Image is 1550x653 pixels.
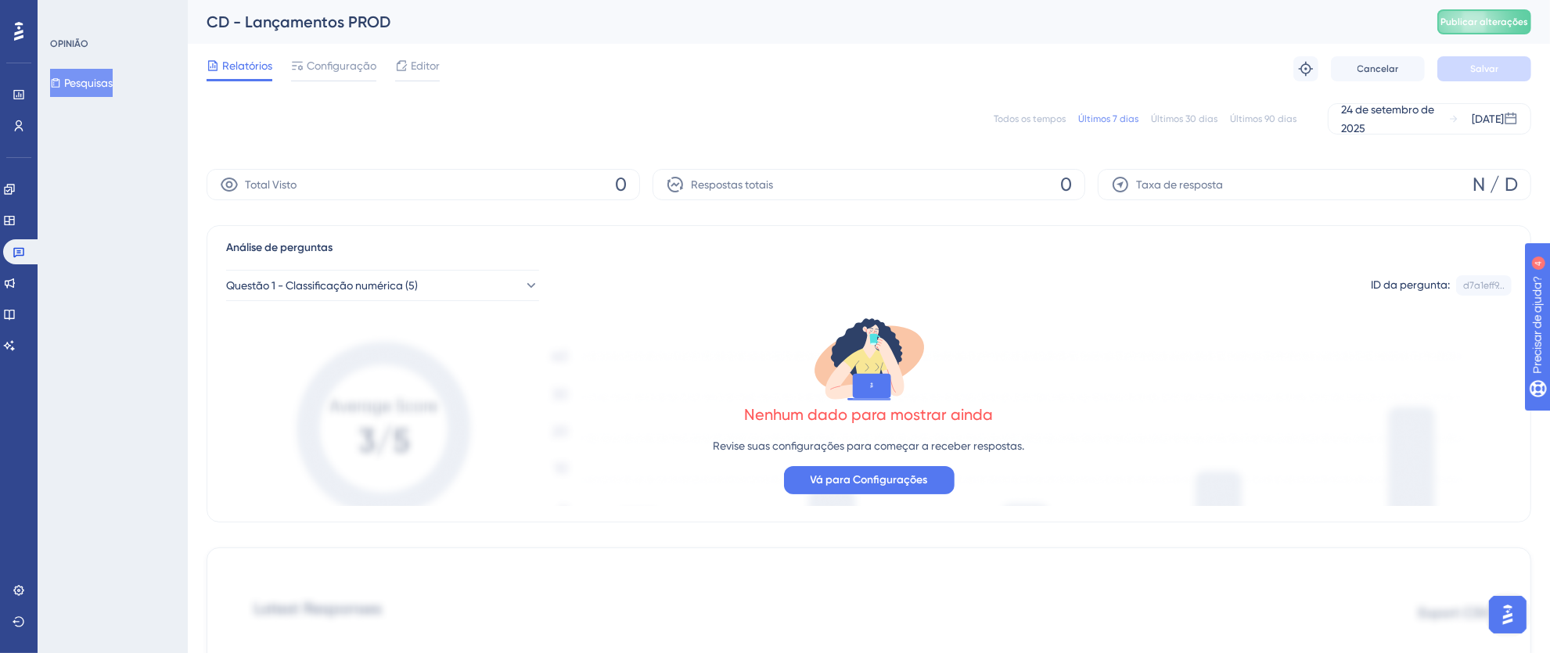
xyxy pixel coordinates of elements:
font: Últimos 30 dias [1151,113,1217,124]
font: Últimos 7 dias [1078,113,1138,124]
font: Salvar [1470,63,1498,74]
font: CD - Lançamentos PROD [207,13,390,31]
font: Cancelar [1358,63,1399,74]
font: Editor [411,59,440,72]
font: d7a1eff9... [1463,280,1505,291]
iframe: Iniciador do Assistente de IA do UserGuiding [1484,591,1531,638]
button: Pesquisas [50,69,113,97]
font: Precisar de ajuda? [37,7,135,19]
font: 0 [615,174,627,196]
font: 24 de setembro de 2025 [1341,103,1434,135]
font: Últimos 90 dias [1230,113,1296,124]
button: Questão 1 - Classificação numérica (5) [226,270,539,301]
font: Configuração [307,59,376,72]
button: Salvar [1437,56,1531,81]
font: 0 [1060,174,1072,196]
font: Respostas totais [691,178,773,191]
font: Taxa de resposta [1136,178,1223,191]
font: Todos os tempos [994,113,1066,124]
font: Revise suas configurações para começar a receber respostas. [714,440,1025,452]
font: Total Visto [245,178,297,191]
font: Nenhum dado para mostrar ainda [745,405,994,424]
font: Relatórios [222,59,272,72]
button: Publicar alterações [1437,9,1531,34]
font: 4 [146,9,150,18]
font: Pesquisas [64,77,113,89]
button: Vá para Configurações [784,466,955,494]
font: ID da pergunta: [1371,278,1450,291]
font: Análise de perguntas [226,241,333,254]
font: Publicar alterações [1440,16,1528,27]
font: Questão 1 - Classificação numérica (5) [226,279,418,292]
font: OPINIÃO [50,38,88,49]
font: [DATE] [1472,113,1504,125]
button: Cancelar [1331,56,1425,81]
font: Vá para Configurações [811,473,928,486]
font: N / D [1473,174,1518,196]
